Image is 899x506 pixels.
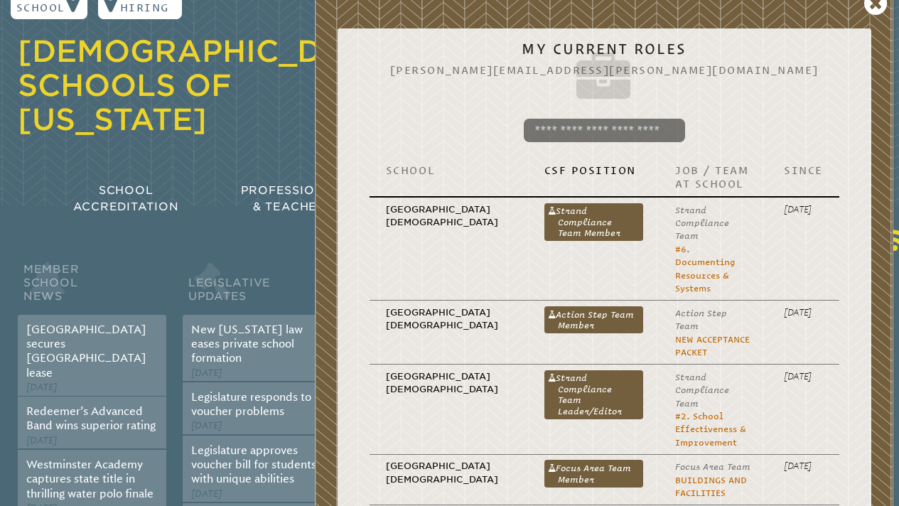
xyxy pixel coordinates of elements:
a: Strand Compliance Team Member [544,203,643,242]
p: Job / Team at School [675,163,751,190]
a: Legislature approves voucher bill for students with unique abilities [191,443,316,486]
a: Redeemer’s Advanced Band wins superior rating [26,404,156,432]
span: [DATE] [191,420,222,431]
p: School [386,163,512,177]
p: [GEOGRAPHIC_DATA][DEMOGRAPHIC_DATA] [386,370,512,397]
span: Professional Development & Teacher Certification [241,183,443,213]
p: [GEOGRAPHIC_DATA][DEMOGRAPHIC_DATA] [386,306,512,333]
h2: Member School News [18,259,166,315]
a: Focus Area Team Member [544,460,643,487]
a: [DEMOGRAPHIC_DATA] Schools of [US_STATE] [18,33,398,137]
p: [DATE] [784,370,823,383]
span: Strand Compliance Team [675,372,729,408]
span: Focus Area Team [675,461,750,471]
p: [DATE] [784,306,823,319]
a: Strand Compliance Team Leader/Editor [544,370,643,419]
p: CSF Position [544,163,643,177]
a: #2. School Effectiveness & Improvement [675,411,746,447]
p: [GEOGRAPHIC_DATA][DEMOGRAPHIC_DATA] [386,203,512,230]
span: School Accreditation [73,183,179,213]
span: [DATE] [191,367,222,378]
p: [GEOGRAPHIC_DATA][DEMOGRAPHIC_DATA] [386,460,512,486]
a: New Acceptance Packet [675,334,750,357]
a: #6. Documenting Resources & Systems [675,244,735,293]
a: New [US_STATE] law eases private school formation [191,323,303,365]
p: [DATE] [784,460,823,473]
span: [DATE] [26,435,57,446]
span: [DATE] [191,488,222,499]
p: [DATE] [784,203,823,216]
p: Since [784,163,823,177]
span: Strand Compliance Team [675,205,729,241]
a: [GEOGRAPHIC_DATA] secures [GEOGRAPHIC_DATA] lease [26,323,146,379]
a: Legislature responds to voucher problems [191,390,311,418]
a: Westminster Academy captures state title in thrilling water polo finale [26,458,154,500]
a: Action Step Team Member [544,306,643,333]
a: Buildings and Facilities [675,475,747,497]
span: Action Step Team [675,308,727,330]
h2: Legislative Updates [183,259,331,315]
h2: My Current Roles [359,41,850,108]
span: [DATE] [26,382,57,392]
